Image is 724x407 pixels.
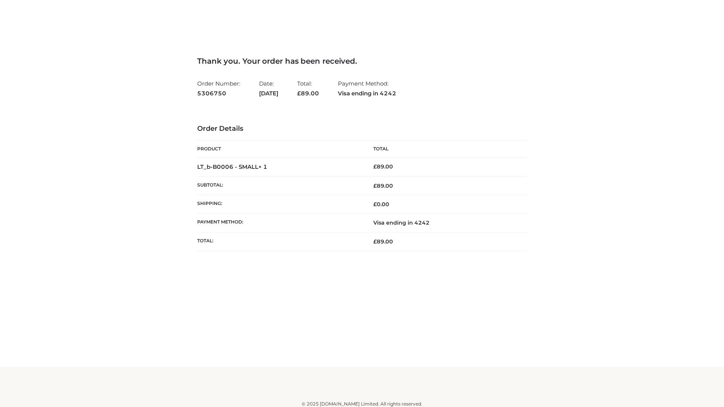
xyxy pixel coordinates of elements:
th: Shipping: [197,195,362,214]
th: Payment method: [197,214,362,232]
li: Order Number: [197,77,240,100]
li: Total: [297,77,319,100]
bdi: 89.00 [373,163,393,170]
span: £ [373,238,377,245]
td: Visa ending in 4242 [362,214,527,232]
strong: Visa ending in 4242 [338,89,396,98]
span: 89.00 [373,182,393,189]
h3: Thank you. Your order has been received. [197,57,527,66]
bdi: 0.00 [373,201,389,208]
li: Payment Method: [338,77,396,100]
span: 89.00 [373,238,393,245]
th: Total [362,141,527,158]
span: £ [297,90,301,97]
th: Product [197,141,362,158]
strong: 5306750 [197,89,240,98]
strong: [DATE] [259,89,278,98]
th: Subtotal: [197,176,362,195]
strong: LT_b-B0006 - SMALL [197,163,267,170]
li: Date: [259,77,278,100]
h3: Order Details [197,125,527,133]
span: £ [373,163,377,170]
span: 89.00 [297,90,319,97]
span: £ [373,182,377,189]
span: £ [373,201,377,208]
strong: × 1 [258,163,267,170]
th: Total: [197,232,362,251]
